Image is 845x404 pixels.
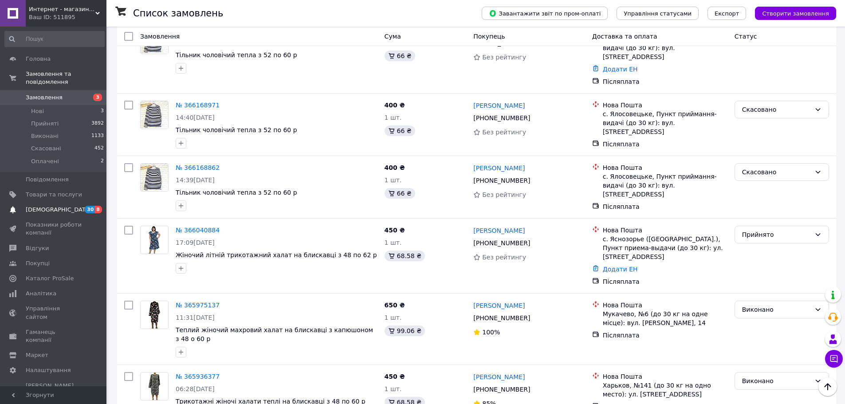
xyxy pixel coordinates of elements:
div: Післяплата [603,77,727,86]
span: Жіночий літній трикотажний халат на блискавці з 48 по 62 р [176,251,377,259]
a: [PERSON_NAME] [473,373,525,381]
a: Фото товару [140,226,169,254]
div: Виконано [742,305,811,314]
a: № 366168862 [176,164,220,171]
div: Післяплата [603,331,727,340]
div: Виконано [742,376,811,386]
span: Без рейтингу [482,254,526,261]
img: Фото товару [141,164,168,191]
span: Покупець [473,33,505,40]
div: 66 ₴ [385,51,415,61]
div: Ваш ID: 511895 [29,13,106,21]
span: 17:09[DATE] [176,239,215,246]
div: 66 ₴ [385,126,415,136]
span: Завантажити звіт по пром-оплаті [489,9,601,17]
a: Додати ЕН [603,266,638,273]
div: 68.58 ₴ [385,251,425,261]
span: 06:28[DATE] [176,385,215,392]
span: Гаманець компанії [26,328,82,344]
span: 3892 [91,120,104,128]
a: [PERSON_NAME] [473,101,525,110]
span: Відгуки [26,244,49,252]
a: № 366040884 [176,227,220,234]
div: 66 ₴ [385,188,415,199]
span: Прийняті [31,120,59,128]
span: Cума [385,33,401,40]
span: 100% [482,329,500,336]
span: Виконані [31,132,59,140]
a: Фото товару [140,163,169,192]
span: Статус [735,33,757,40]
span: Аналітика [26,290,56,298]
div: Скасовано [742,167,811,177]
span: 1 шт. [385,114,402,121]
div: [PHONE_NUMBER] [472,174,532,187]
span: Без рейтингу [482,54,526,61]
span: Доставка та оплата [592,33,657,40]
span: 1 шт. [385,385,402,392]
span: 2 [101,157,104,165]
button: Завантажити звіт по пром-оплаті [482,7,608,20]
a: Тільник чоловічий тепла з 52 по 60 р [176,51,297,59]
span: Скасовані [31,145,61,153]
span: 1 шт. [385,177,402,184]
span: Показники роботи компанії [26,221,82,237]
span: Налаштування [26,366,71,374]
span: 8 [95,206,102,213]
a: № 365975137 [176,302,220,309]
a: Фото товару [140,301,169,329]
span: 1 шт. [385,239,402,246]
div: с. Яснозорье ([GEOGRAPHIC_DATA].), Пункт приема-выдачи (до 30 кг): ул. [STREET_ADDRESS] [603,235,727,261]
div: с. Ялосовецьке, Пункт приймання-видачі (до 30 кг): вул. [STREET_ADDRESS] [603,35,727,61]
span: Товари та послуги [26,191,82,199]
button: Управління статусами [617,7,699,20]
a: Фото товару [140,372,169,400]
span: Замовлення та повідомлення [26,70,106,86]
button: Створити замовлення [755,7,836,20]
span: 11:31[DATE] [176,314,215,321]
button: Наверх [818,377,837,396]
div: Нова Пошта [603,226,727,235]
div: Післяплата [603,277,727,286]
a: [PERSON_NAME] [473,301,525,310]
img: Фото товару [148,226,161,254]
div: Післяплата [603,202,727,211]
a: Тільник чоловічий тепла з 52 по 60 р [176,189,297,196]
h1: Список замовлень [133,8,223,19]
img: Фото товару [149,373,161,400]
a: № 365936377 [176,373,220,380]
span: Интернет - магазин " ДракоШИК " [29,5,95,13]
span: Головна [26,55,51,63]
div: с. Ялосовецьке, Пункт приймання-видачі (до 30 кг): вул. [STREET_ADDRESS] [603,172,727,199]
span: Повідомлення [26,176,69,184]
span: Без рейтингу [482,191,526,198]
span: 650 ₴ [385,302,405,309]
div: Прийнято [742,230,811,239]
span: 1 шт. [385,314,402,321]
span: Створити замовлення [762,10,829,17]
span: [DEMOGRAPHIC_DATA] [26,206,91,214]
a: Фото товару [140,101,169,129]
a: [PERSON_NAME] [473,226,525,235]
div: 99.06 ₴ [385,326,425,336]
span: 3 [93,94,102,101]
div: Нова Пошта [603,301,727,310]
div: Нова Пошта [603,372,727,381]
span: 14:39[DATE] [176,177,215,184]
span: 1133 [91,132,104,140]
a: Тільник чоловічий тепла з 52 по 60 р [176,126,297,133]
span: 14:40[DATE] [176,114,215,121]
div: Післяплата [603,140,727,149]
div: Нова Пошта [603,101,727,110]
button: Експорт [707,7,747,20]
span: Без рейтингу [482,129,526,136]
div: [PHONE_NUMBER] [472,237,532,249]
span: Експорт [715,10,739,17]
span: 452 [94,145,104,153]
span: 450 ₴ [385,373,405,380]
div: с. Ялосовецьке, Пункт приймання-видачі (до 30 кг): вул. [STREET_ADDRESS] [603,110,727,136]
div: [PHONE_NUMBER] [472,312,532,324]
div: Нова Пошта [603,163,727,172]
